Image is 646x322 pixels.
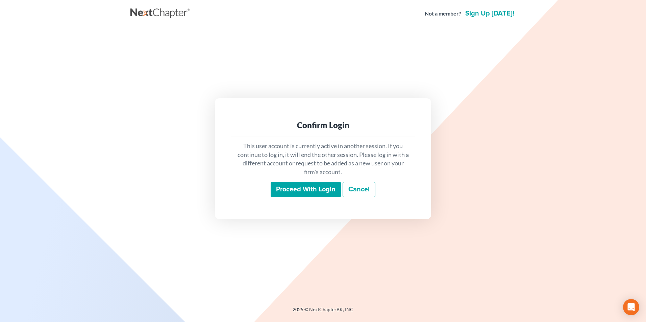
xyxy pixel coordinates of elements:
p: This user account is currently active in another session. If you continue to log in, it will end ... [237,142,409,177]
strong: Not a member? [425,10,461,18]
a: Cancel [343,182,375,197]
div: Confirm Login [237,120,409,131]
input: Proceed with login [271,182,341,197]
div: Open Intercom Messenger [623,299,639,315]
a: Sign up [DATE]! [464,10,516,17]
div: 2025 © NextChapterBK, INC [130,306,516,318]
